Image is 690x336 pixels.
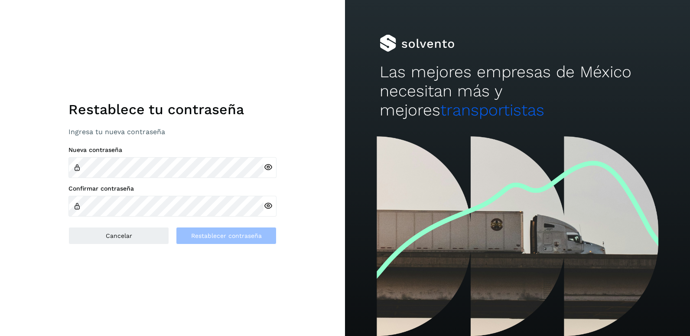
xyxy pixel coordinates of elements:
p: Ingresa tu nueva contraseña [68,128,277,136]
span: Cancelar [106,233,132,239]
button: Restablecer contraseña [176,227,277,244]
button: Cancelar [68,227,169,244]
h1: Restablece tu contraseña [68,101,277,118]
span: Restablecer contraseña [191,233,262,239]
h2: Las mejores empresas de México necesitan más y mejores [380,63,656,120]
label: Nueva contraseña [68,146,277,154]
span: transportistas [440,101,544,119]
label: Confirmar contraseña [68,185,277,192]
